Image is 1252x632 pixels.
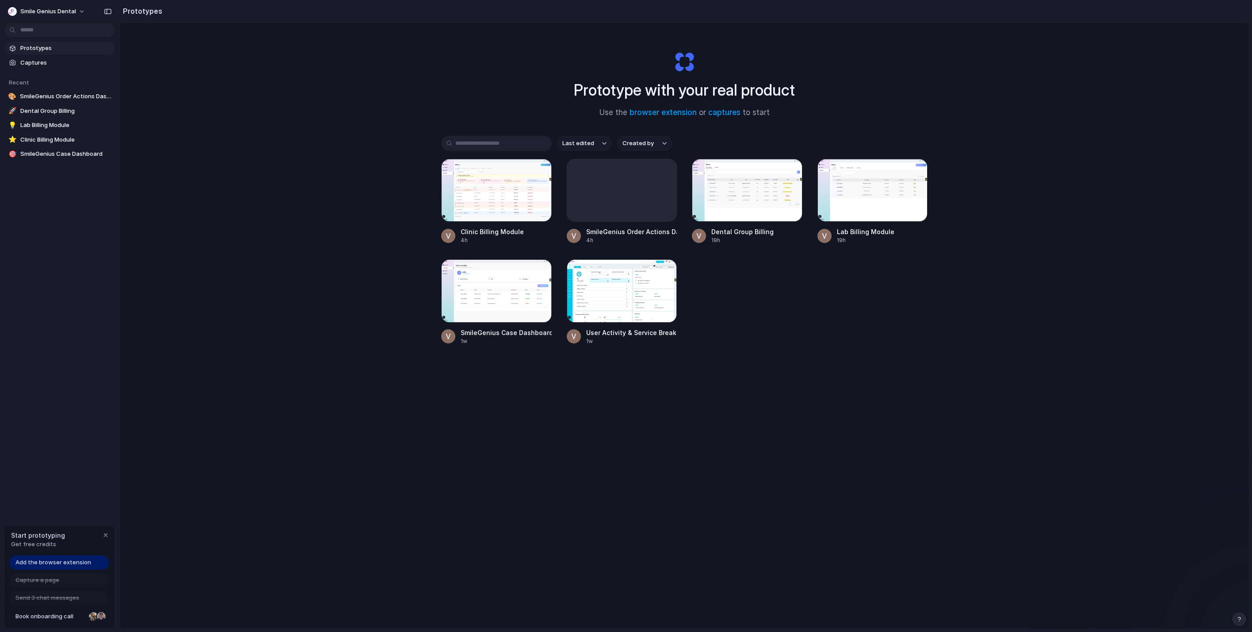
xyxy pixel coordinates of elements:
span: Send 3 chat messages [15,593,79,602]
div: 19h [711,236,774,244]
div: 1w [586,337,677,345]
a: SmileGenius Order Actions Dashboard4h [567,159,677,244]
button: Last edited [557,136,612,151]
a: 🚀Dental Group Billing [4,104,115,118]
div: ⭐ [8,135,17,144]
div: SmileGenius Case Dashboard [461,328,552,337]
a: 🎯SmileGenius Case Dashboard [4,147,115,161]
div: Dental Group Billing [711,227,774,236]
span: SmileGenius Case Dashboard [20,150,111,158]
span: Start prototyping [11,531,65,540]
a: 💡Lab Billing Module [4,119,115,132]
span: SmileGenius Order Actions Dashboard [20,92,111,101]
div: SmileGenius Order Actions Dashboard [586,227,677,236]
a: Dental Group BillingDental Group Billing19h [692,159,802,244]
div: Lab Billing Module [837,227,894,236]
a: User Activity & Service Breakdown DashboardUser Activity & Service Breakdown Dashboard1w [567,259,677,345]
span: Dental Group Billing [20,107,111,116]
h1: Prototype with your real product [574,78,795,102]
div: 4h [461,236,524,244]
div: User Activity & Service Breakdown Dashboard [586,328,677,337]
span: Use the or to start [599,107,770,119]
a: ⭐Clinic Billing Module [4,133,115,146]
h2: Prototypes [119,6,162,16]
div: 🚀 [8,107,17,116]
div: 19h [837,236,894,244]
a: 🎨SmileGenius Order Actions Dashboard [4,90,115,103]
span: Last edited [562,139,594,148]
span: Clinic Billing Module [20,135,111,144]
a: browser extension [630,108,697,117]
span: Capture a page [15,576,59,585]
div: 🎯 [8,150,17,158]
span: Smile Genius Dental [20,7,76,16]
span: Add the browser extension [15,558,91,567]
a: Book onboarding call [9,609,109,624]
span: Created by [622,139,654,148]
a: Captures [4,56,115,69]
span: Recent [9,79,29,86]
div: 1w [461,337,552,345]
div: Clinic Billing Module [461,227,524,236]
a: Clinic Billing ModuleClinic Billing Module4h [441,159,552,244]
span: Prototypes [20,44,111,53]
span: Get free credits [11,540,65,549]
a: captures [708,108,741,117]
a: Lab Billing ModuleLab Billing Module19h [817,159,928,244]
div: Nicole Kubica [88,611,99,622]
span: Lab Billing Module [20,121,111,130]
span: Captures [20,58,111,67]
div: 🎨 [8,92,16,101]
div: Christian Iacullo [96,611,107,622]
button: Smile Genius Dental [4,4,90,19]
div: 4h [586,236,677,244]
div: 💡 [8,121,17,130]
button: Created by [617,136,672,151]
a: SmileGenius Case DashboardSmileGenius Case Dashboard1w [441,259,552,345]
a: Prototypes [4,42,115,55]
span: Book onboarding call [15,612,85,621]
